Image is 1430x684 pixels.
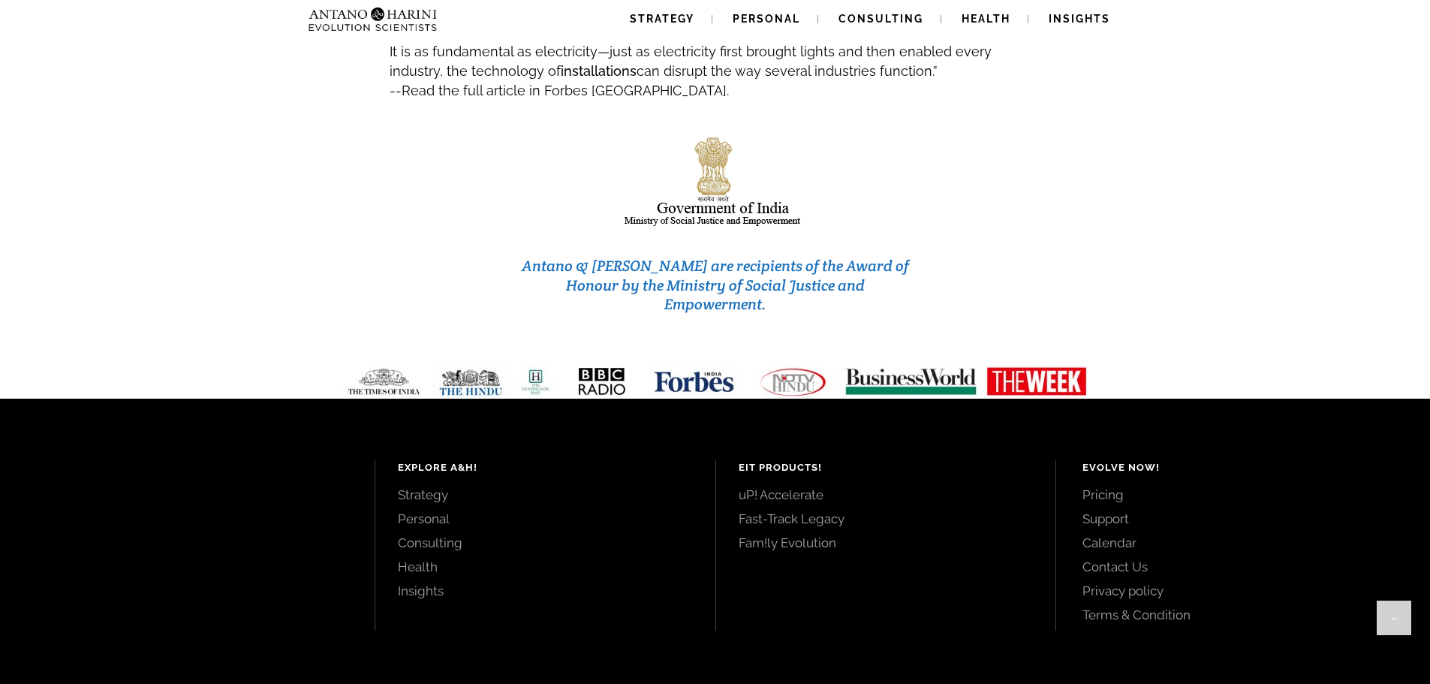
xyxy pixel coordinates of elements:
a: Terms & Condition [1082,607,1396,623]
img: india-logo1 [623,133,808,230]
h3: Antano & [PERSON_NAME] are recipients of the Award of Honour by the Ministry of Social Justice an... [517,257,914,315]
h4: Evolve Now! [1082,460,1396,475]
h4: EIT Products! [739,460,1034,475]
a: Calendar [1082,535,1396,551]
a: Insights [398,583,693,599]
h4: Explore A&H! [398,460,693,475]
span: It is as fundamental as electricity—just as electricity first brought lights and then enabled eve... [390,44,992,79]
span: -- [390,83,402,98]
strong: installations [561,63,637,79]
a: Strategy [398,487,693,503]
a: Health [398,559,693,575]
span: Consulting [838,13,923,25]
span: Health [962,13,1010,25]
a: Read the full article in Forbes [GEOGRAPHIC_DATA]. [402,74,729,101]
a: Privacy policy [1082,583,1396,599]
span: Insights [1049,13,1110,25]
span: Read the full article in Forbes [GEOGRAPHIC_DATA]. [402,83,729,98]
a: Fam!ly Evolution [739,535,1034,551]
a: Personal [398,511,693,527]
a: uP! Accelerate [739,487,1034,503]
a: Contact Us [1082,559,1396,575]
span: Personal [733,13,800,25]
a: Consulting [398,535,693,551]
a: Fast-Track Legacy [739,511,1034,527]
img: Media-Strip [331,366,1100,397]
span: Strategy [630,13,694,25]
a: Pricing [1082,487,1396,503]
a: Support [1082,511,1396,527]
